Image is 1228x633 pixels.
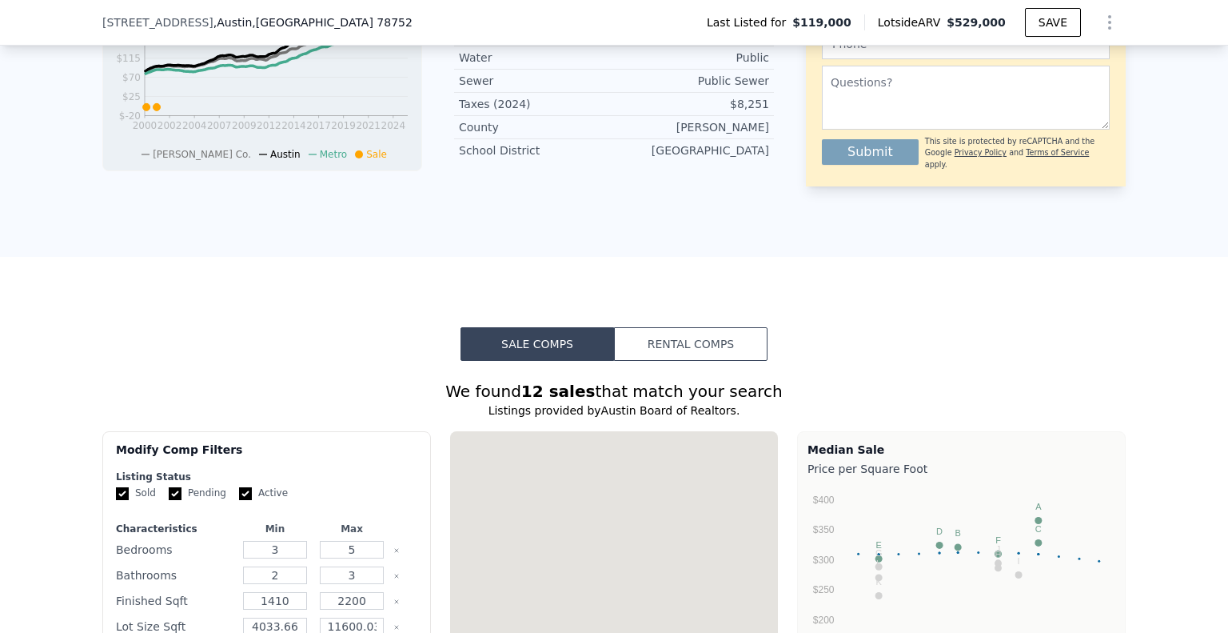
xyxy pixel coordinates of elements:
[331,120,356,131] tspan: 2019
[116,487,156,500] label: Sold
[133,120,157,131] tspan: 2000
[614,119,769,135] div: [PERSON_NAME]
[614,73,769,89] div: Public Sewer
[116,539,233,561] div: Bedrooms
[707,14,792,30] span: Last Listed for
[239,487,252,500] input: Active
[1035,502,1042,511] text: A
[102,14,213,30] span: [STREET_ADDRESS]
[213,14,413,30] span: , Austin
[393,547,400,554] button: Clear
[320,149,347,160] span: Metro
[813,584,835,595] text: $250
[102,380,1126,403] div: We found that match your search
[1026,148,1089,157] a: Terms of Service
[393,573,400,579] button: Clear
[878,14,947,30] span: Lotside ARV
[257,120,281,131] tspan: 2012
[381,120,406,131] tspan: 2024
[955,528,961,538] text: B
[366,149,387,160] span: Sale
[1094,6,1126,38] button: Show Options
[122,91,141,102] tspan: $25
[925,136,1110,170] div: This site is protected by reCAPTCHA and the Google and apply.
[116,523,233,535] div: Characteristics
[122,72,141,83] tspan: $70
[207,120,232,131] tspan: 2007
[614,327,767,361] button: Rental Comps
[876,577,883,587] text: K
[813,495,835,506] text: $400
[393,624,400,631] button: Clear
[792,14,851,30] span: $119,000
[116,53,141,64] tspan: $115
[459,142,614,158] div: School District
[521,382,596,401] strong: 12 sales
[116,442,417,471] div: Modify Comp Filters
[270,149,301,160] span: Austin
[460,327,614,361] button: Sale Comps
[807,458,1115,480] div: Price per Square Foot
[955,148,1007,157] a: Privacy Policy
[306,120,331,131] tspan: 2017
[102,403,1126,419] div: Listings provided by Austin Board of Realtors .
[996,544,1001,554] text: J
[169,487,226,500] label: Pending
[116,487,129,500] input: Sold
[876,559,881,568] text: L
[252,16,413,29] span: , [GEOGRAPHIC_DATA] 78752
[459,50,614,66] div: Water
[995,549,1002,559] text: H
[116,564,233,587] div: Bathrooms
[459,96,614,112] div: Taxes (2024)
[813,615,835,626] text: $200
[157,120,182,131] tspan: 2002
[169,487,181,500] input: Pending
[153,149,251,160] span: [PERSON_NAME] Co.
[281,120,306,131] tspan: 2014
[393,599,400,605] button: Clear
[995,535,1001,545] text: F
[876,540,882,550] text: E
[239,487,288,500] label: Active
[1035,524,1042,534] text: C
[459,73,614,89] div: Sewer
[317,523,387,535] div: Max
[947,16,1006,29] span: $529,000
[356,120,381,131] tspan: 2021
[240,523,310,535] div: Min
[875,548,883,558] text: G
[116,471,417,483] div: Listing Status
[813,524,835,535] text: $350
[232,120,257,131] tspan: 2009
[614,96,769,112] div: $8,251
[614,142,769,158] div: [GEOGRAPHIC_DATA]
[813,555,835,566] text: $300
[116,590,233,612] div: Finished Sqft
[459,119,614,135] div: County
[1018,556,1020,566] text: I
[1025,8,1081,37] button: SAVE
[119,110,141,122] tspan: $-20
[807,442,1115,458] div: Median Sale
[936,527,943,536] text: D
[182,120,207,131] tspan: 2004
[614,50,769,66] div: Public
[822,139,919,165] button: Submit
